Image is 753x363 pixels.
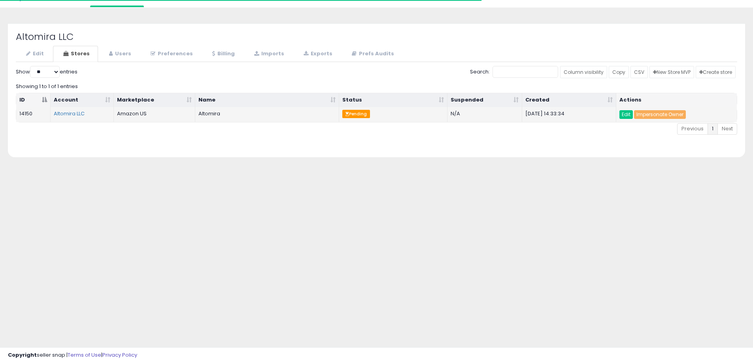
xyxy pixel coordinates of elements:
a: Next [717,123,737,135]
a: Stores [53,46,98,62]
div: seller snap | | [8,352,137,359]
a: Copy [609,66,629,78]
select: Showentries [30,66,60,78]
a: Impersonate Owner [634,110,686,119]
td: [DATE] 14:33:34 [522,107,616,122]
span: New Store MVP [653,69,691,75]
span: CSV [634,69,644,75]
th: Created: activate to sort column ascending [522,93,616,107]
a: Altomira LLC [54,110,85,117]
input: Search: [493,66,558,78]
td: 14150 [16,107,51,122]
a: Preferences [140,46,201,62]
th: ID: activate to sort column descending [16,93,51,107]
a: Create store [696,66,736,78]
label: Show entries [16,66,77,78]
th: Suspended: activate to sort column ascending [447,93,522,107]
a: Exports [293,46,341,62]
div: Showing 1 to 1 of 1 entries [16,80,737,90]
span: Column visibility [564,69,604,75]
h2: Altomira LLC [16,32,737,42]
label: Search: [470,66,558,78]
th: Name: activate to sort column ascending [195,93,340,107]
a: Column visibility [560,66,607,78]
a: Previous [677,123,708,135]
a: Terms of Use [68,351,101,359]
th: Status: activate to sort column ascending [339,93,447,107]
a: Users [99,46,140,62]
td: Amazon US [114,107,195,122]
a: Privacy Policy [102,351,137,359]
a: CSV [630,66,648,78]
th: Marketplace: activate to sort column ascending [114,93,195,107]
a: Imports [244,46,293,62]
a: Edit [619,110,633,119]
span: Create store [699,69,732,75]
th: Account: activate to sort column ascending [51,93,114,107]
a: Prefs Audits [342,46,402,62]
a: New Store MVP [649,66,694,78]
a: Edit [16,46,52,62]
th: Actions [616,93,737,107]
span: Copy [612,69,625,75]
td: Altomira [195,107,340,122]
span: Pending [342,110,370,118]
a: 1 [708,123,718,135]
strong: Copyright [8,351,37,359]
td: N/A [447,107,522,122]
a: Billing [202,46,243,62]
